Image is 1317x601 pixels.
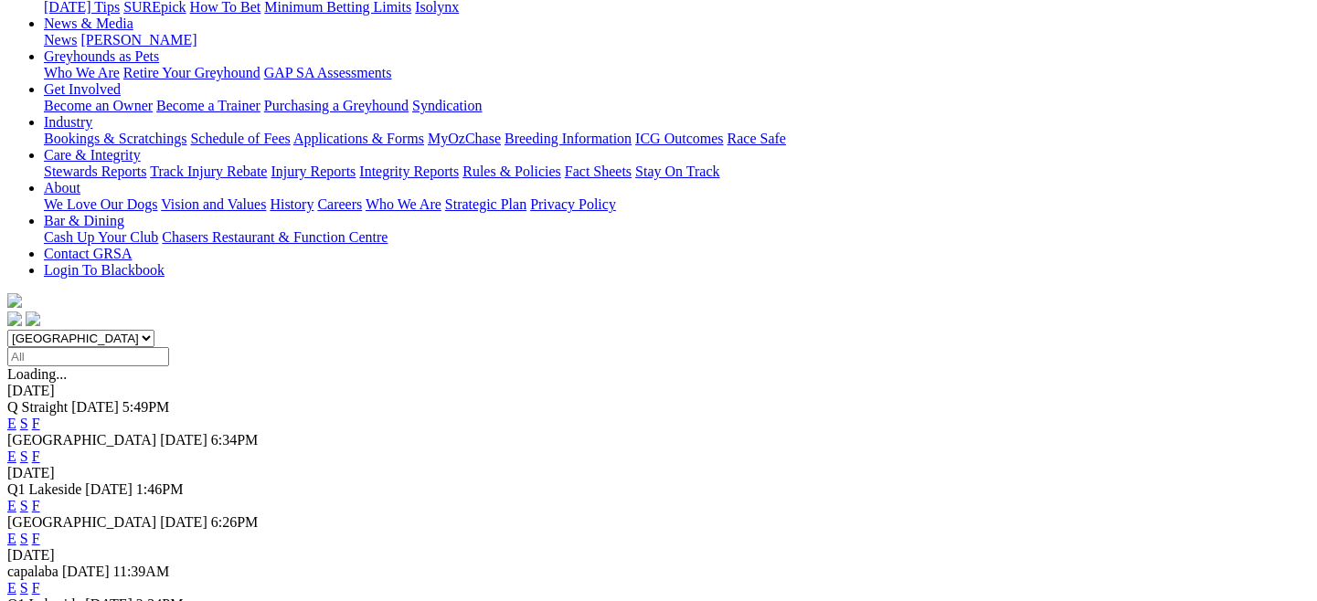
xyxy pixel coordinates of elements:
[7,580,16,596] a: E
[7,448,16,464] a: E
[7,514,156,530] span: [GEOGRAPHIC_DATA]
[7,383,1310,399] div: [DATE]
[44,81,121,97] a: Get Involved
[7,531,16,546] a: E
[32,498,40,513] a: F
[44,196,157,212] a: We Love Our Dogs
[20,416,28,431] a: S
[44,65,120,80] a: Who We Are
[44,131,186,146] a: Bookings & Scratchings
[428,131,501,146] a: MyOzChase
[20,531,28,546] a: S
[71,399,119,415] span: [DATE]
[7,366,67,382] span: Loading...
[44,229,158,245] a: Cash Up Your Club
[44,196,1310,213] div: About
[7,399,68,415] span: Q Straight
[32,580,40,596] a: F
[211,514,259,530] span: 6:26PM
[504,131,632,146] a: Breeding Information
[445,196,526,212] a: Strategic Plan
[317,196,362,212] a: Careers
[32,416,40,431] a: F
[136,481,184,497] span: 1:46PM
[44,114,92,130] a: Industry
[264,98,409,113] a: Purchasing a Greyhound
[44,98,1310,114] div: Get Involved
[7,416,16,431] a: E
[7,481,81,497] span: Q1 Lakeside
[44,180,80,195] a: About
[44,229,1310,246] div: Bar & Dining
[7,564,58,579] span: capalaba
[62,564,110,579] span: [DATE]
[156,98,260,113] a: Become a Trainer
[635,131,723,146] a: ICG Outcomes
[44,48,159,64] a: Greyhounds as Pets
[44,163,1310,180] div: Care & Integrity
[85,481,133,497] span: [DATE]
[44,163,146,179] a: Stewards Reports
[44,32,1310,48] div: News & Media
[113,564,170,579] span: 11:39AM
[7,547,1310,564] div: [DATE]
[7,465,1310,481] div: [DATE]
[123,65,260,80] a: Retire Your Greyhound
[270,196,313,212] a: History
[162,229,388,245] a: Chasers Restaurant & Function Centre
[26,311,40,326] img: twitter.svg
[565,163,632,179] a: Fact Sheets
[160,432,207,448] span: [DATE]
[44,16,133,31] a: News & Media
[20,498,28,513] a: S
[462,163,561,179] a: Rules & Policies
[32,448,40,464] a: F
[7,293,22,308] img: logo-grsa-white.png
[211,432,259,448] span: 6:34PM
[44,262,165,278] a: Login To Blackbook
[727,131,785,146] a: Race Safe
[44,246,132,261] a: Contact GRSA
[122,399,170,415] span: 5:49PM
[264,65,392,80] a: GAP SA Assessments
[150,163,267,179] a: Track Injury Rebate
[44,213,124,228] a: Bar & Dining
[20,580,28,596] a: S
[44,98,153,113] a: Become an Owner
[635,163,719,179] a: Stay On Track
[32,531,40,546] a: F
[160,514,207,530] span: [DATE]
[293,131,424,146] a: Applications & Forms
[412,98,482,113] a: Syndication
[190,131,290,146] a: Schedule of Fees
[20,448,28,464] a: S
[80,32,196,47] a: [PERSON_NAME]
[7,498,16,513] a: E
[44,147,141,163] a: Care & Integrity
[44,131,1310,147] div: Industry
[359,163,459,179] a: Integrity Reports
[44,32,77,47] a: News
[271,163,356,179] a: Injury Reports
[7,311,22,326] img: facebook.svg
[366,196,441,212] a: Who We Are
[7,432,156,448] span: [GEOGRAPHIC_DATA]
[530,196,616,212] a: Privacy Policy
[7,347,169,366] input: Select date
[44,65,1310,81] div: Greyhounds as Pets
[161,196,266,212] a: Vision and Values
